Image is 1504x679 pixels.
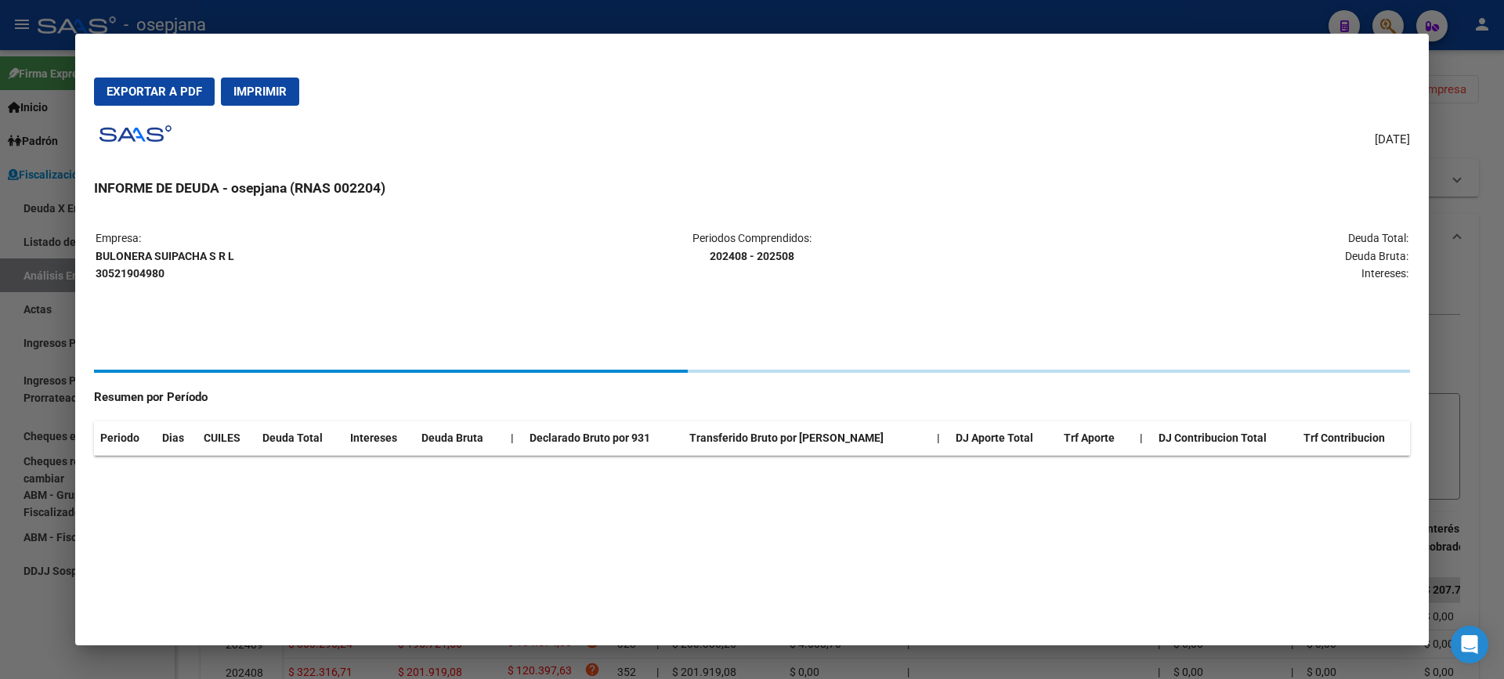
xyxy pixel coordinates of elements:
[683,421,931,455] th: Transferido Bruto por [PERSON_NAME]
[949,421,1057,455] th: DJ Aporte Total
[96,250,234,280] strong: BULONERA SUIPACHA S R L 30521904980
[931,421,949,455] th: |
[504,421,523,455] th: |
[94,421,156,455] th: Periodo
[1057,421,1133,455] th: Trf Aporte
[94,178,1410,198] h3: INFORME DE DEUDA - osepjana (RNAS 002204)
[94,78,215,106] button: Exportar a PDF
[344,421,415,455] th: Intereses
[256,421,344,455] th: Deuda Total
[1297,421,1410,455] th: Trf Contribucion
[710,250,794,262] strong: 202408 - 202508
[233,85,287,99] span: Imprimir
[197,421,257,455] th: CUILES
[1451,626,1488,663] div: Open Intercom Messenger
[533,229,970,265] p: Periodos Comprendidos:
[221,78,299,106] button: Imprimir
[1375,131,1410,149] span: [DATE]
[156,421,197,455] th: Dias
[523,421,683,455] th: Declarado Bruto por 931
[1133,421,1152,455] th: |
[107,85,202,99] span: Exportar a PDF
[415,421,504,455] th: Deuda Bruta
[1152,421,1297,455] th: DJ Contribucion Total
[96,229,532,283] p: Empresa:
[972,229,1408,283] p: Deuda Total: Deuda Bruta: Intereses:
[94,388,1410,406] h4: Resumen por Período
